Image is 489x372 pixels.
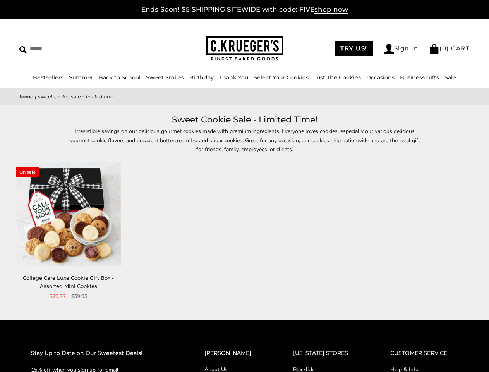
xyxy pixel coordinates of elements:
[50,292,66,300] span: $29.97
[35,93,36,100] span: |
[19,46,27,53] img: Search
[442,45,447,52] span: 0
[429,45,470,52] a: (0) CART
[23,275,114,289] a: College Care Luxe Cookie Gift Box - Assorted Mini Cookies
[366,74,395,81] a: Occasions
[429,44,439,54] img: Bag
[314,5,348,14] span: shop now
[31,113,458,127] h1: Sweet Cookie Sale - Limited Time!
[19,43,122,55] input: Search
[189,74,214,81] a: Birthday
[206,36,283,61] img: C.KRUEGER'S
[16,167,39,177] span: On sale
[204,349,263,358] h2: [PERSON_NAME]
[99,74,141,81] a: Back to School
[444,74,456,81] a: Sale
[19,93,33,100] a: Home
[31,349,173,358] h2: Stay Up to Date on Our Sweetest Deals!
[67,127,423,153] p: Irresistible savings on our delicious gourmet cookies made with premium ingredients. Everyone lov...
[400,74,439,81] a: Business Gifts
[254,74,309,81] a: Select Your Cookies
[335,41,373,56] a: TRY US!
[38,93,115,100] span: Sweet Cookie Sale - Limited Time!
[146,74,184,81] a: Sweet Smiles
[69,74,93,81] a: Summer
[384,44,419,54] a: Sign In
[384,44,394,54] img: Account
[19,92,470,101] nav: breadcrumbs
[219,74,248,81] a: Thank You
[16,162,121,266] img: College Care Luxe Cookie Gift Box - Assorted Mini Cookies
[314,74,361,81] a: Just The Cookies
[390,349,458,358] h2: CUSTOMER SERVICE
[141,5,348,14] a: Ends Soon! $5 SHIPPING SITEWIDE with code: FIVEshop now
[71,292,87,300] span: $39.95
[33,74,63,81] a: Bestsellers
[293,349,359,358] h2: [US_STATE] STORES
